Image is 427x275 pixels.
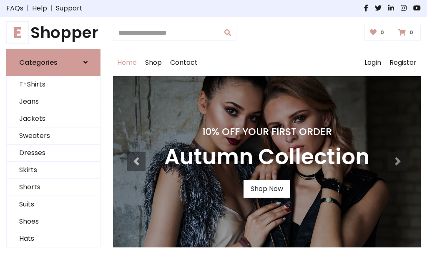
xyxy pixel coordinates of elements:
a: Register [385,49,421,76]
span: 0 [407,29,415,36]
h3: Autumn Collection [164,144,369,170]
a: FAQs [6,3,23,13]
span: | [47,3,56,13]
a: Shoes [7,213,100,230]
a: Skirts [7,162,100,179]
a: 0 [393,25,421,41]
a: Jackets [7,110,100,127]
a: Contact [166,49,202,76]
a: Sweaters [7,127,100,145]
a: Support [56,3,83,13]
a: T-Shirts [7,76,100,93]
a: Shop Now [244,180,290,198]
h4: 10% Off Your First Order [164,126,369,137]
a: Shop [141,49,166,76]
a: Login [360,49,385,76]
h6: Categories [19,59,58,66]
a: Help [32,3,47,13]
span: E [6,21,29,44]
span: 0 [378,29,386,36]
a: Hats [7,230,100,247]
a: Suits [7,196,100,213]
a: Home [113,49,141,76]
a: 0 [364,25,392,41]
a: Dresses [7,145,100,162]
span: | [23,3,32,13]
h1: Shopper [6,23,100,42]
a: Jeans [7,93,100,110]
a: EShopper [6,23,100,42]
a: Categories [6,49,100,76]
a: Shorts [7,179,100,196]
